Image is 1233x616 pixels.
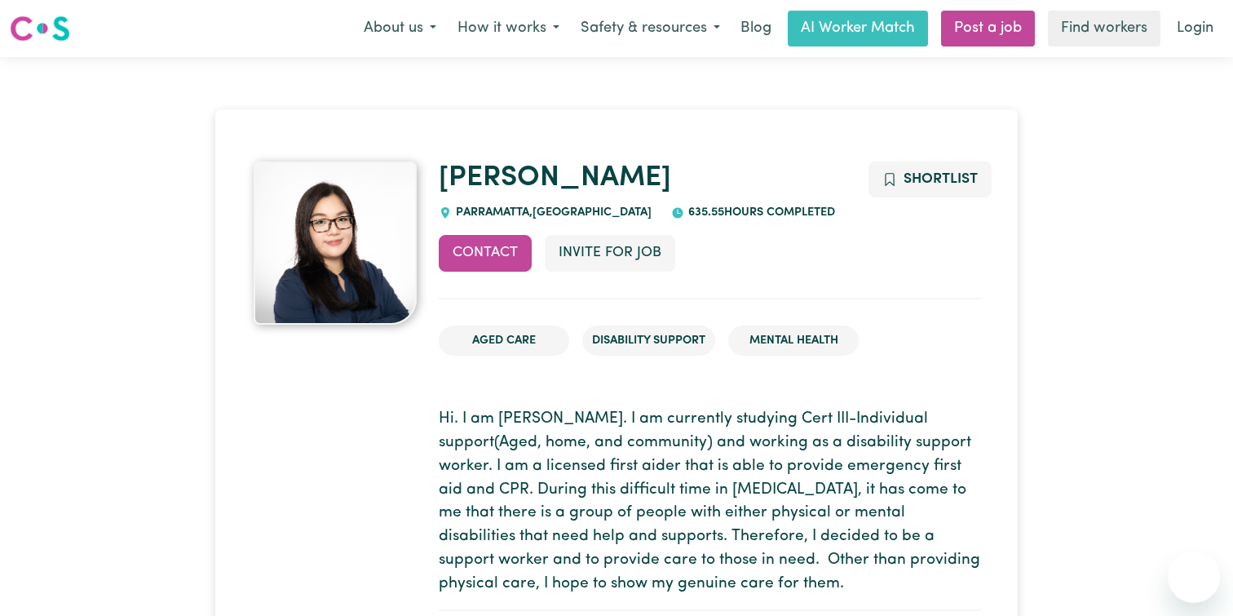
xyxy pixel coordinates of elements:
[439,408,982,596] p: Hi. I am [PERSON_NAME]. I am currently studying Cert III-Individual support(Aged, home, and commu...
[10,10,70,47] a: Careseekers logo
[684,206,835,219] span: 635.55 hours completed
[570,11,731,46] button: Safety & resources
[1168,551,1220,603] iframe: Button to launch messaging window
[439,164,671,193] a: [PERSON_NAME]
[452,206,652,219] span: PARRAMATTA , [GEOGRAPHIC_DATA]
[439,235,532,271] button: Contact
[1167,11,1223,47] a: Login
[1048,11,1160,47] a: Find workers
[941,11,1035,47] a: Post a job
[788,11,928,47] a: AI Worker Match
[545,235,675,271] button: Invite for Job
[254,162,417,325] img: Alice
[582,326,715,357] li: Disability Support
[904,172,978,186] span: Shortlist
[439,326,569,357] li: Aged Care
[447,11,570,46] button: How it works
[10,14,70,43] img: Careseekers logo
[353,11,447,46] button: About us
[868,162,992,197] button: Add to shortlist
[731,11,781,47] a: Blog
[728,326,859,357] li: Mental Health
[251,162,419,325] a: Alice's profile picture'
